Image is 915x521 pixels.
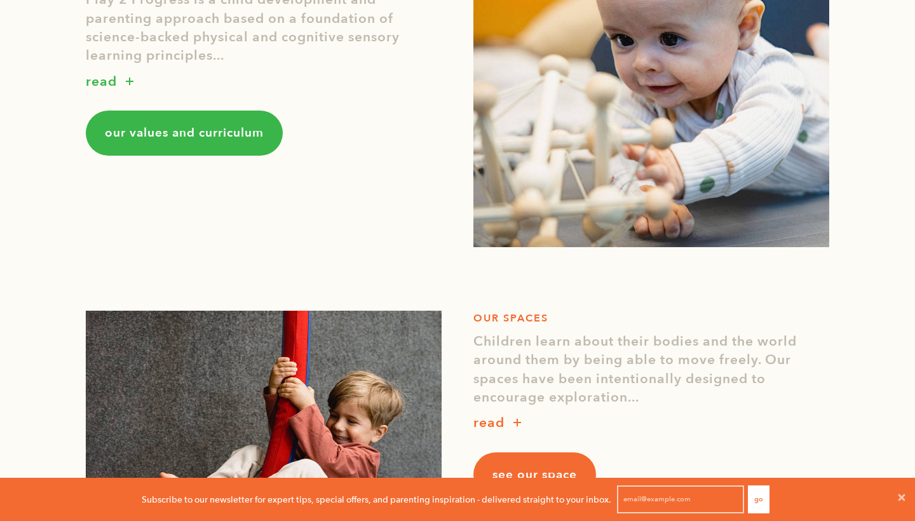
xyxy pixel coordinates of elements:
[473,413,505,433] p: read
[86,111,283,155] a: our values and curriculum
[105,125,264,141] span: our values and curriculum
[617,485,744,513] input: email@example.com
[473,311,829,326] h1: OUR SPACES
[86,72,117,92] p: read
[142,492,611,506] p: Subscribe to our newsletter for expert tips, special offers, and parenting inspiration - delivere...
[220,46,224,65] b: .
[473,452,596,497] a: see our space
[473,332,829,407] p: Children learn about their bodies and the world around them by being able to move freely. Our spa...
[492,466,577,483] span: see our space
[748,485,769,513] button: Go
